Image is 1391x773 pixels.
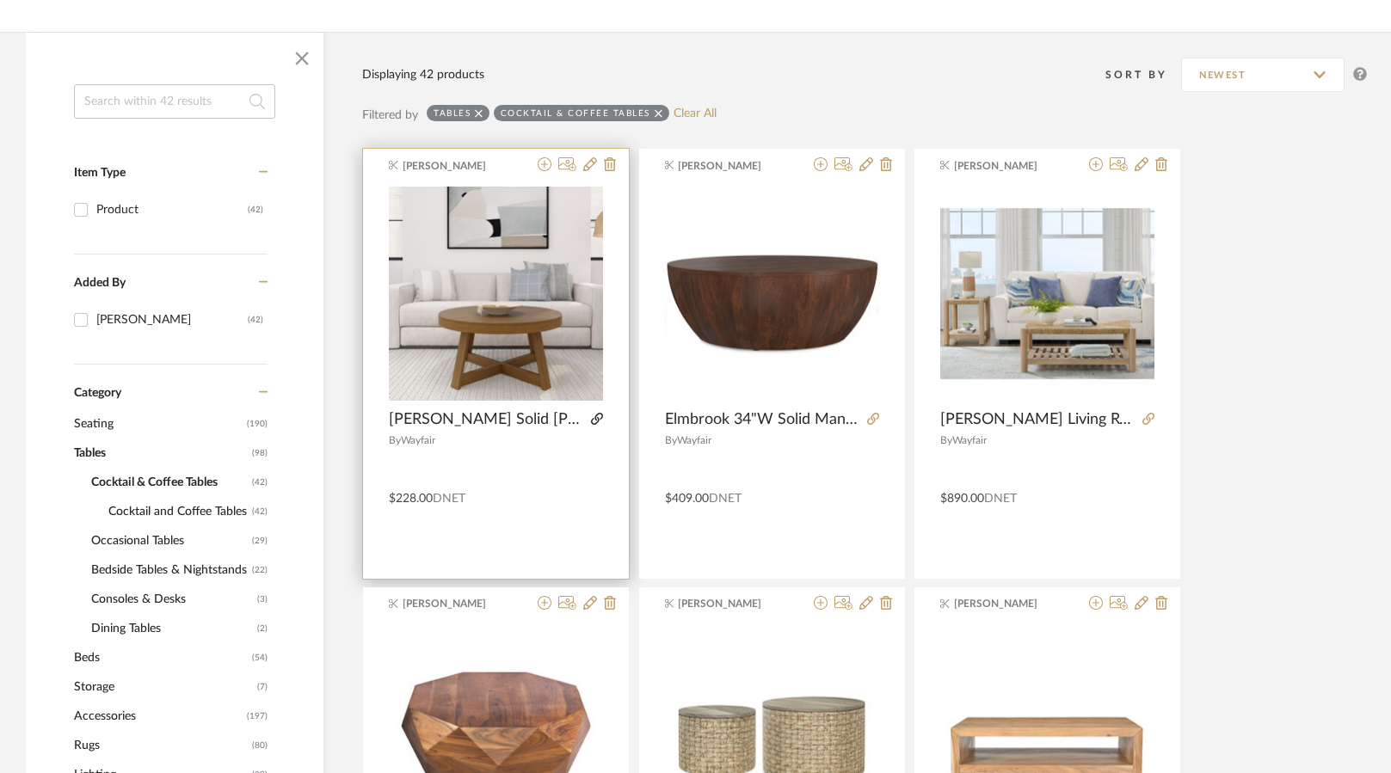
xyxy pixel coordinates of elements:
[247,702,268,730] span: (197)
[252,556,268,584] span: (22)
[665,186,879,401] div: 0
[252,644,268,672] span: (54)
[252,732,268,759] span: (80)
[257,586,268,613] span: (3)
[434,107,471,119] div: Tables
[389,410,584,429] span: [PERSON_NAME] Solid [PERSON_NAME] Coffee Table
[74,167,126,179] span: Item Type
[940,435,952,445] span: By
[389,435,401,445] span: By
[74,277,126,289] span: Added By
[96,306,248,334] div: [PERSON_NAME]
[709,493,742,505] span: DNET
[389,493,433,505] span: $228.00
[91,555,248,585] span: Bedside Tables & Nightstands
[252,498,268,525] span: (42)
[74,84,275,119] input: Search within 42 results
[1105,66,1181,83] div: Sort By
[247,410,268,438] span: (190)
[389,187,603,401] img: Byard Solid Wood Coffee Table
[257,673,268,701] span: (7)
[678,596,786,611] span: [PERSON_NAME]
[74,643,248,672] span: Beds
[362,106,418,125] div: Filtered by
[74,409,243,439] span: Seating
[252,527,268,555] span: (29)
[401,435,435,445] span: Wayfair
[108,497,248,526] span: Cocktail and Coffee Tables
[74,386,121,401] span: Category
[285,41,319,76] button: Close
[665,493,709,505] span: $409.00
[501,107,650,119] div: Cocktail & Coffee Tables
[252,469,268,496] span: (42)
[91,614,253,643] span: Dining Tables
[433,493,465,505] span: DNET
[677,435,711,445] span: Wayfair
[248,306,263,334] div: (42)
[74,672,253,702] span: Storage
[91,468,248,497] span: Cocktail & Coffee Tables
[954,596,1062,611] span: [PERSON_NAME]
[678,158,786,174] span: [PERSON_NAME]
[74,439,248,468] span: Tables
[74,702,243,731] span: Accessories
[403,596,511,611] span: [PERSON_NAME]
[940,493,984,505] span: $890.00
[665,187,879,401] img: Elmbrook 34"W Solid Mango Wood Modern Industrial Round Drum Coffee Table, Fully Assembled
[96,196,248,224] div: Product
[940,410,1136,429] span: [PERSON_NAME] Living Room Tables Set With Rectangular End Table [PERSON_NAME] Woven Living Room T...
[403,158,511,174] span: [PERSON_NAME]
[74,731,248,760] span: Rugs
[940,187,1154,401] img: Lana Woven Living Room Tables Set With Rectangular End Table Lana Woven Living Room Tables Set Wi...
[362,65,484,84] div: Displaying 42 products
[674,107,717,121] a: Clear All
[91,585,253,614] span: Consoles & Desks
[984,493,1017,505] span: DNET
[248,196,263,224] div: (42)
[257,615,268,642] span: (2)
[954,158,1062,174] span: [PERSON_NAME]
[952,435,987,445] span: Wayfair
[252,439,268,467] span: (98)
[665,410,860,429] span: Elmbrook 34"W Solid Mango Wood Modern Industrial Round Drum Coffee Table, Fully Assembled
[665,435,677,445] span: By
[91,526,248,555] span: Occasional Tables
